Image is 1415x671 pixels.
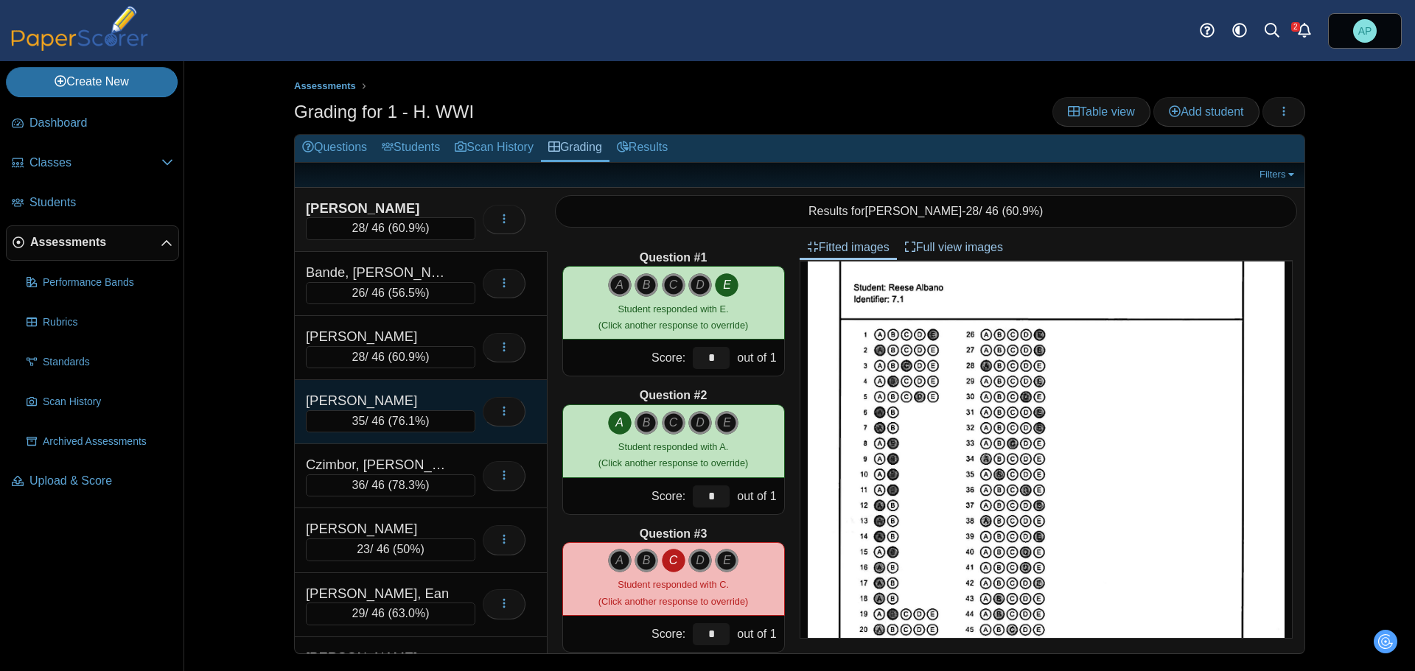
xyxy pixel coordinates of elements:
small: (Click another response to override) [598,303,748,331]
h1: Grading for 1 - H. WWI [294,99,474,124]
span: 78.3% [392,479,425,491]
div: / 46 ( ) [306,603,475,625]
div: / 46 ( ) [306,346,475,368]
span: Dashboard [29,115,173,131]
span: Assessments [30,234,161,250]
span: 60.9% [1006,205,1039,217]
span: Add student [1169,105,1243,118]
span: 60.9% [392,351,425,363]
a: Archived Assessments [21,424,179,460]
span: Upload & Score [29,473,173,489]
span: 26 [352,287,366,299]
a: Table view [1052,97,1150,127]
span: Performance Bands [43,275,173,290]
i: B [635,273,658,297]
i: A [608,411,632,435]
div: / 46 ( ) [306,410,475,432]
span: Classes [29,155,161,171]
div: Results for - / 46 ( ) [555,195,1298,228]
i: B [635,549,658,572]
i: B [635,411,658,435]
a: Scan History [21,384,179,420]
span: Student responded with C. [618,579,729,590]
small: (Click another response to override) [598,441,748,468]
span: Adam Pianka [1358,26,1372,36]
a: Adam Pianka [1328,13,1402,49]
a: Filters [1256,167,1301,182]
i: C [662,549,685,572]
b: Question #1 [640,250,707,266]
b: Question #3 [640,526,707,542]
span: 76.1% [392,415,425,427]
div: [PERSON_NAME] [306,327,453,346]
i: E [715,549,738,572]
i: C [662,273,685,297]
span: Adam Pianka [1353,19,1377,43]
img: PaperScorer [6,6,153,51]
div: / 46 ( ) [306,474,475,496]
i: D [688,411,712,435]
div: [PERSON_NAME] [306,391,453,410]
a: Students [6,186,179,221]
a: Upload & Score [6,464,179,499]
a: Questions [295,135,374,162]
span: Student responded with E. [618,303,729,315]
div: Score: [563,478,690,514]
div: [PERSON_NAME] [306,648,453,667]
a: Students [374,135,447,162]
span: 36 [352,479,366,491]
span: 50% [396,543,420,555]
div: / 46 ( ) [306,217,475,239]
a: Performance Bands [21,265,179,301]
a: Fitted images [800,235,897,260]
i: C [662,411,685,435]
small: (Click another response to override) [598,579,748,606]
a: Classes [6,146,179,181]
span: 28 [352,351,366,363]
div: [PERSON_NAME] [306,199,453,218]
span: 29 [352,607,366,619]
div: Bande, [PERSON_NAME] [306,263,453,282]
a: Grading [541,135,609,162]
i: A [608,273,632,297]
a: Scan History [447,135,541,162]
a: Assessments [290,77,360,96]
a: Assessments [6,225,179,261]
div: out of 1 [733,478,783,514]
div: Score: [563,340,690,376]
a: Full view images [897,235,1010,260]
i: A [608,549,632,572]
span: [PERSON_NAME] [865,205,962,217]
span: Scan History [43,395,173,410]
span: 56.5% [392,287,425,299]
span: Assessments [294,80,356,91]
i: E [715,411,738,435]
div: [PERSON_NAME], Ean [306,584,453,603]
a: Create New [6,67,178,96]
b: Question #2 [640,387,707,404]
a: Add student [1153,97,1259,127]
span: 63.0% [392,607,425,619]
span: 35 [352,415,366,427]
div: / 46 ( ) [306,282,475,304]
a: Standards [21,345,179,380]
div: [PERSON_NAME] [306,519,453,538]
div: out of 1 [733,340,783,376]
span: 60.9% [392,222,425,234]
div: / 46 ( ) [306,538,475,561]
span: Student responded with A. [618,441,728,452]
a: Alerts [1288,15,1321,47]
div: Czimbor, [PERSON_NAME] [306,455,453,474]
span: 28 [965,205,979,217]
span: 23 [357,543,370,555]
span: Archived Assessments [43,435,173,449]
div: Score: [563,616,690,652]
a: Rubrics [21,305,179,340]
a: Results [609,135,675,162]
i: D [688,549,712,572]
span: Standards [43,355,173,370]
a: PaperScorer [6,41,153,53]
i: D [688,273,712,297]
span: Table view [1068,105,1135,118]
span: 28 [352,222,366,234]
